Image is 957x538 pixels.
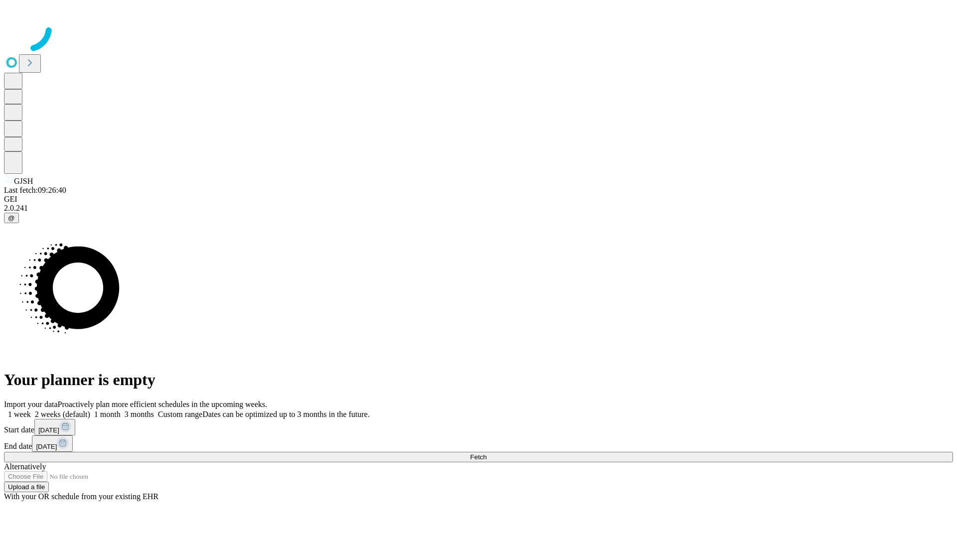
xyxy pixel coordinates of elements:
[4,492,159,501] span: With your OR schedule from your existing EHR
[38,426,59,434] span: [DATE]
[4,482,49,492] button: Upload a file
[4,213,19,223] button: @
[4,186,66,194] span: Last fetch: 09:26:40
[8,410,31,418] span: 1 week
[94,410,121,418] span: 1 month
[34,419,75,435] button: [DATE]
[4,195,953,204] div: GEI
[4,435,953,452] div: End date
[58,400,267,408] span: Proactively plan more efficient schedules in the upcoming weeks.
[4,204,953,213] div: 2.0.241
[4,419,953,435] div: Start date
[158,410,202,418] span: Custom range
[202,410,369,418] span: Dates can be optimized up to 3 months in the future.
[32,435,73,452] button: [DATE]
[8,214,15,222] span: @
[4,452,953,462] button: Fetch
[470,453,486,461] span: Fetch
[4,371,953,389] h1: Your planner is empty
[4,400,58,408] span: Import your data
[36,443,57,450] span: [DATE]
[4,462,46,471] span: Alternatively
[35,410,90,418] span: 2 weeks (default)
[14,177,33,185] span: GJSH
[125,410,154,418] span: 3 months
